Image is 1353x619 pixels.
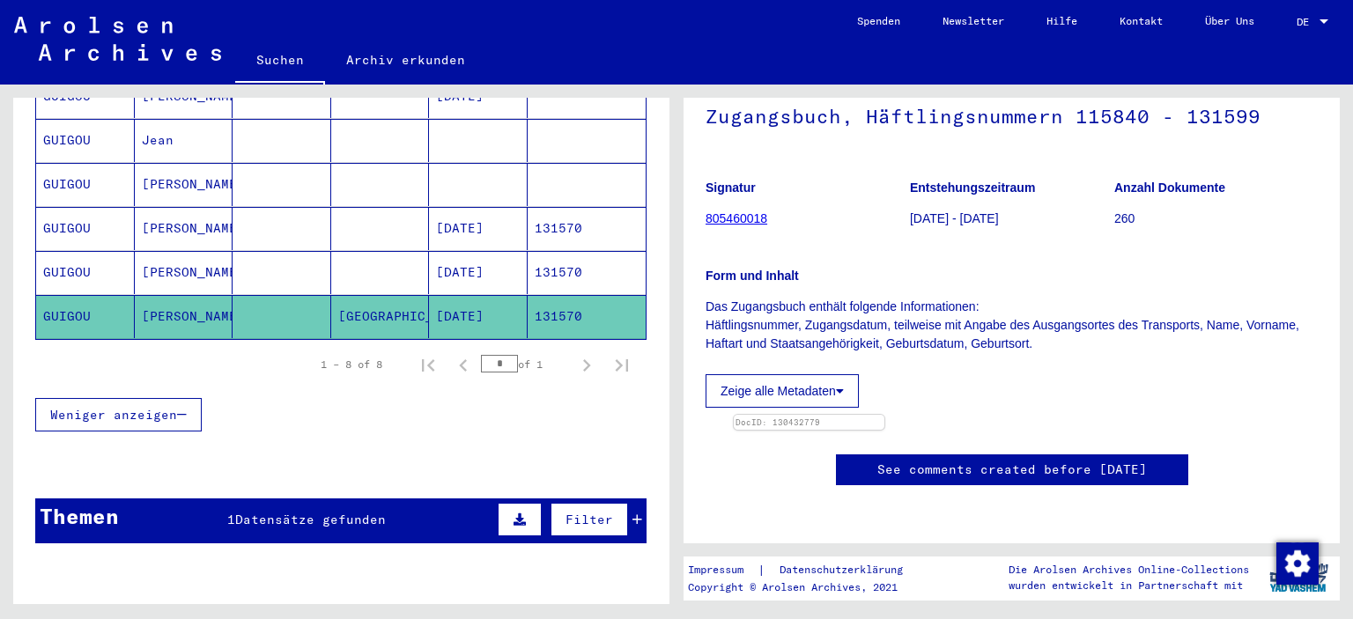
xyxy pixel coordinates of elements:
a: 805460018 [706,211,767,225]
img: yv_logo.png [1266,556,1332,600]
button: Filter [551,503,628,536]
button: Weniger anzeigen [35,398,202,431]
b: Signatur [706,181,756,195]
mat-cell: 131570 [528,207,647,250]
b: Entstehungszeitraum [910,181,1035,195]
p: Das Zugangsbuch enthält folgende Informationen: Häftlingsnummer, Zugangsdatum, teilweise mit Anga... [706,298,1318,353]
p: Copyright © Arolsen Archives, 2021 [688,579,924,595]
mat-cell: [PERSON_NAME] [135,207,233,250]
mat-cell: [PERSON_NAME] [135,295,233,338]
span: 1 [227,512,235,527]
mat-cell: 131570 [528,251,647,294]
mat-cell: [PERSON_NAME] [135,251,233,294]
p: Die Arolsen Archives Online-Collections [1009,562,1249,578]
mat-cell: [DATE] [429,295,528,338]
span: Filter [566,512,613,527]
p: [DATE] - [DATE] [910,210,1113,228]
p: wurden entwickelt in Partnerschaft mit [1009,578,1249,593]
mat-cell: GUIGOU [36,163,135,206]
span: DE [1297,16,1316,28]
button: Zeige alle Metadaten [706,374,859,408]
button: Last page [604,347,640,382]
img: Zustimmung ändern [1276,542,1319,585]
mat-cell: [DATE] [429,207,528,250]
h1: Zugangsbuch, Häftlingsnummern 115840 - 131599 [706,76,1318,153]
p: 260 [1114,210,1318,228]
mat-cell: [PERSON_NAME] [135,163,233,206]
b: Anzahl Dokumente [1114,181,1225,195]
button: Previous page [446,347,481,382]
a: Suchen [235,39,325,85]
button: First page [410,347,446,382]
a: DocID: 130432779 [736,417,820,427]
button: Next page [569,347,604,382]
img: Arolsen_neg.svg [14,17,221,61]
mat-cell: Jean [135,119,233,162]
mat-cell: [DATE] [429,251,528,294]
mat-cell: 131570 [528,295,647,338]
mat-cell: GUIGOU [36,295,135,338]
mat-cell: [GEOGRAPHIC_DATA] [331,295,430,338]
mat-cell: GUIGOU [36,207,135,250]
a: Impressum [688,561,758,579]
div: of 1 [481,356,569,372]
div: Themen [40,500,119,532]
div: | [688,561,924,579]
div: 1 – 8 of 8 [321,357,382,372]
mat-cell: GUIGOU [36,251,135,294]
b: Form und Inhalt [706,269,799,283]
mat-cell: GUIGOU [36,119,135,162]
span: Weniger anzeigen [50,407,177,423]
a: Archiv erkunden [325,39,486,81]
span: Datensätze gefunden [235,512,386,527]
a: See comments created before [DATE] [877,461,1147,479]
a: Datenschutzerklärung [765,561,924,579]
